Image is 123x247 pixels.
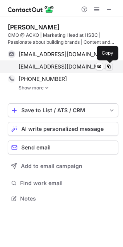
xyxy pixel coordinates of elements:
span: [EMAIL_ADDRESS][DOMAIN_NAME] [19,51,107,58]
div: CMO @ ACKO | Marketing Head at HSBC | Passionate about building brands | Content and Media Expert... [8,32,118,46]
span: Send email [21,144,51,151]
span: [PHONE_NUMBER] [19,75,67,82]
div: Save to List / ATS / CRM [21,107,105,113]
a: Show more [19,85,118,91]
div: [PERSON_NAME] [8,23,60,31]
button: Add to email campaign [8,159,118,173]
img: ContactOut v5.3.10 [8,5,54,14]
button: save-profile-one-click [8,103,118,117]
button: Send email [8,141,118,154]
span: Notes [20,195,115,202]
button: Find work email [8,178,118,189]
span: Add to email campaign [21,163,82,169]
img: - [44,85,49,91]
button: AI write personalized message [8,122,118,136]
span: [EMAIL_ADDRESS][DOMAIN_NAME] [19,63,107,70]
span: AI write personalized message [21,126,104,132]
button: Notes [8,193,118,204]
span: Find work email [20,180,115,187]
